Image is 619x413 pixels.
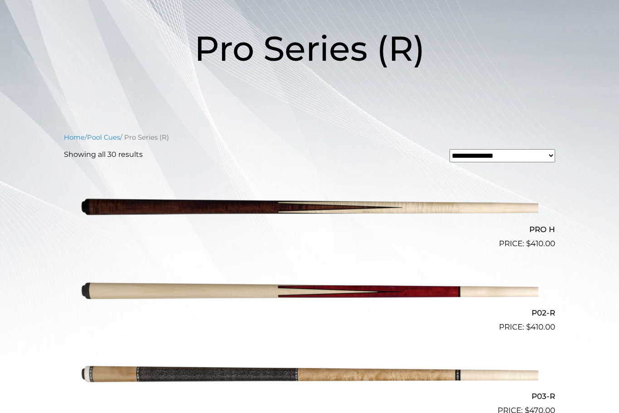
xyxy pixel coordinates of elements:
[81,170,538,246] img: PRO H
[81,253,538,330] img: P02-R
[526,322,555,331] bdi: 410.00
[64,133,85,141] a: Home
[526,322,531,331] span: $
[64,170,555,249] a: PRO H $410.00
[64,253,555,333] a: P02-R $410.00
[450,149,555,162] select: Shop order
[64,132,555,142] nav: Breadcrumb
[526,239,555,248] bdi: 410.00
[87,133,120,141] a: Pool Cues
[81,337,538,413] img: P03-R
[64,149,143,160] p: Showing all 30 results
[64,305,555,321] h2: P02-R
[526,239,531,248] span: $
[194,27,425,69] span: Pro Series (R)
[64,221,555,238] h2: PRO H
[64,388,555,405] h2: P03-R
